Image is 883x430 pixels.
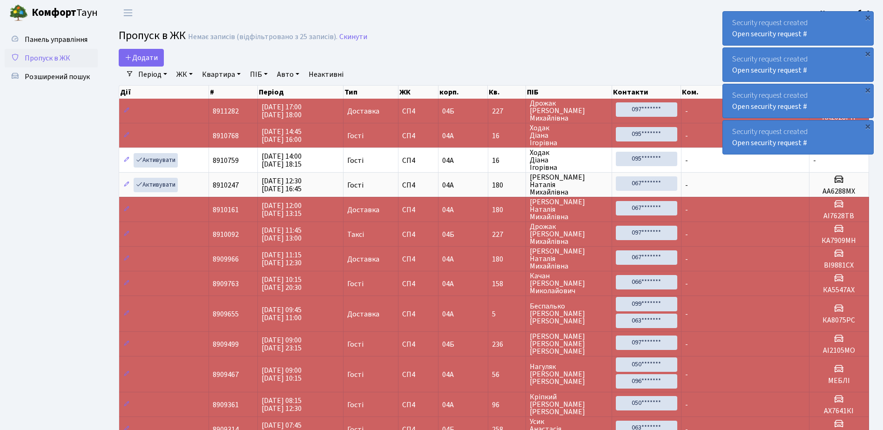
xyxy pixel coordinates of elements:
span: Качан [PERSON_NAME] Миколайович [530,272,608,295]
span: 04Б [442,106,454,116]
span: - [813,155,816,166]
span: 04А [442,400,454,410]
span: [DATE] 11:15 [DATE] 12:30 [262,250,302,268]
span: 16 [492,157,522,164]
h5: АІ2105МО [813,346,865,355]
span: - [685,205,688,215]
span: Таун [32,5,98,21]
span: Гості [347,157,364,164]
span: Кріпкий [PERSON_NAME] [PERSON_NAME] [530,393,608,416]
span: - [685,131,688,141]
span: - [685,155,688,166]
span: [DATE] 10:15 [DATE] 20:30 [262,275,302,293]
span: Гості [347,371,364,378]
span: Розширений пошук [25,72,90,82]
span: 8909763 [213,279,239,289]
span: [PERSON_NAME] [PERSON_NAME] [PERSON_NAME] [530,333,608,355]
a: Панель управління [5,30,98,49]
span: 158 [492,280,522,288]
span: СП4 [402,181,434,189]
span: Гості [347,401,364,409]
span: Додати [125,53,158,63]
span: 8910092 [213,229,239,240]
span: Гості [347,132,364,140]
a: Авто [273,67,303,82]
h5: КА8075РС [813,316,865,325]
div: × [863,121,872,131]
span: Гості [347,280,364,288]
span: 04А [442,155,454,166]
span: - [685,229,688,240]
a: ЖК [173,67,196,82]
span: [PERSON_NAME] Наталія Михайлівна [530,198,608,221]
span: СП4 [402,231,434,238]
a: ПІБ [246,67,271,82]
span: Доставка [347,206,379,214]
span: - [685,309,688,319]
h5: АХ7641КІ [813,407,865,416]
span: 56 [492,371,522,378]
span: [DATE] 09:00 [DATE] 23:15 [262,335,302,353]
span: 8909361 [213,400,239,410]
span: Пропуск в ЖК [119,27,186,44]
span: СП4 [402,310,434,318]
a: Open security request # [732,29,807,39]
div: × [863,13,872,22]
span: 04А [442,254,454,264]
span: 8910247 [213,180,239,190]
span: 227 [492,107,522,115]
span: СП4 [402,107,434,115]
span: Доставка [347,107,379,115]
span: 8909499 [213,339,239,349]
a: Додати [119,49,164,67]
a: Розширений пошук [5,67,98,86]
a: Активувати [134,153,178,168]
span: СП4 [402,341,434,348]
span: СП4 [402,132,434,140]
span: 8910759 [213,155,239,166]
span: 04А [442,309,454,319]
span: Панель управління [25,34,88,45]
span: СП4 [402,157,434,164]
span: [DATE] 14:45 [DATE] 16:00 [262,127,302,145]
span: 5 [492,310,522,318]
a: Open security request # [732,138,807,148]
a: Пропуск в ЖК [5,49,98,67]
span: Гості [347,181,364,189]
span: Беспалько [PERSON_NAME] [PERSON_NAME] [530,302,608,325]
span: 04Б [442,339,454,349]
span: Ходак Діана Ігорівна [530,149,608,171]
span: 236 [492,341,522,348]
span: [DATE] 09:00 [DATE] 10:15 [262,365,302,383]
span: 96 [492,401,522,409]
span: Нагуляк [PERSON_NAME] [PERSON_NAME] [530,363,608,385]
span: Ходак Діана Ігорівна [530,124,608,147]
h5: КА7909МН [813,236,865,245]
span: Дрожак [PERSON_NAME] Михайлівна [530,223,608,245]
span: - [685,400,688,410]
span: 227 [492,231,522,238]
div: Security request created [723,12,873,45]
span: Пропуск в ЖК [25,53,70,63]
th: # [209,86,258,99]
span: 8910161 [213,205,239,215]
h5: ВІ9881СХ [813,261,865,270]
span: - [685,180,688,190]
th: корп. [438,86,488,99]
span: [DATE] 12:00 [DATE] 13:15 [262,201,302,219]
th: Контакти [612,86,681,99]
th: ПІБ [526,86,613,99]
th: Ком. [681,86,809,99]
span: Таксі [347,231,364,238]
th: Дії [119,86,209,99]
div: Немає записів (відфільтровано з 25 записів). [188,33,337,41]
span: 8909966 [213,254,239,264]
a: Open security request # [732,65,807,75]
span: 8909655 [213,309,239,319]
span: 8911282 [213,106,239,116]
span: [DATE] 12:30 [DATE] 16:45 [262,176,302,194]
span: - [685,106,688,116]
button: Переключити навігацію [116,5,140,20]
b: Консьєрж б. 4. [820,8,872,18]
div: × [863,85,872,94]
